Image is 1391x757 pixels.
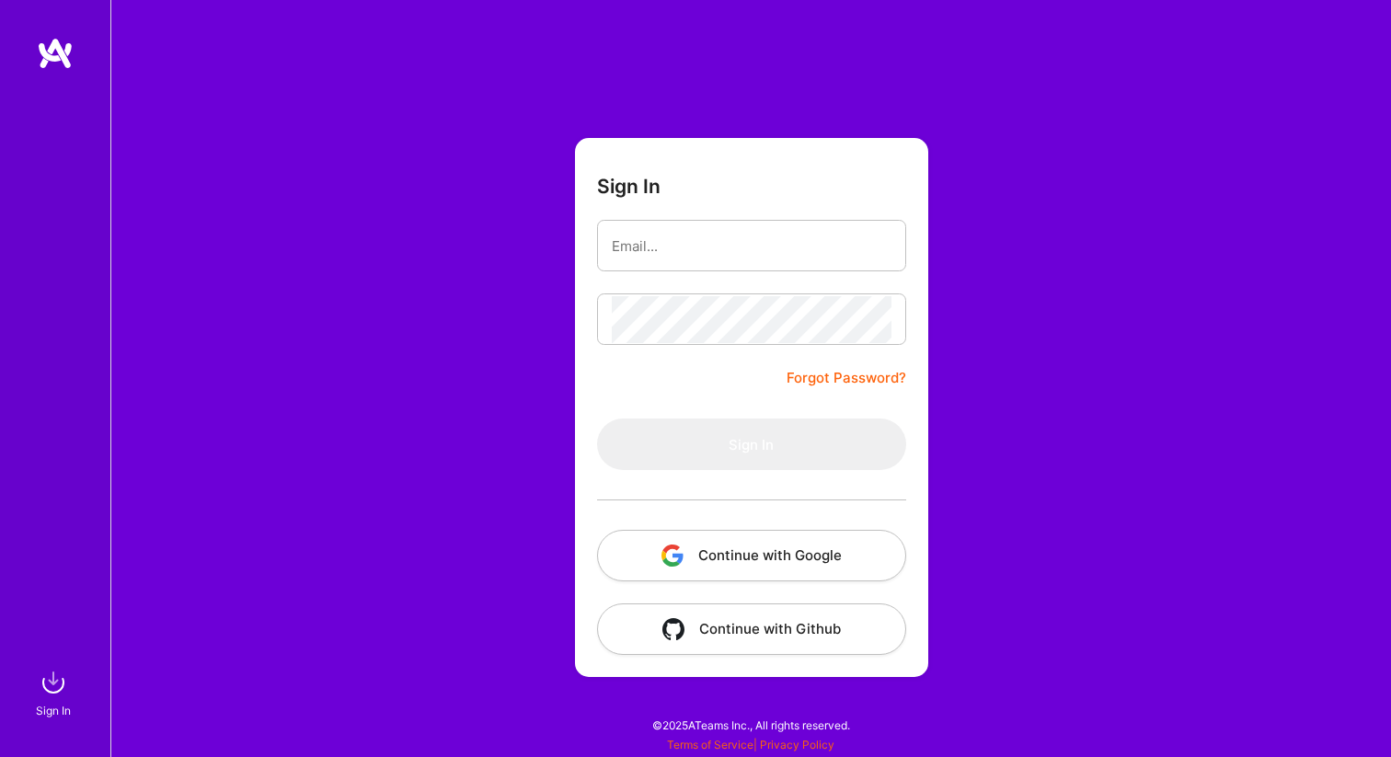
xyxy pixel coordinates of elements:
[36,701,71,720] div: Sign In
[667,738,753,751] a: Terms of Service
[39,664,72,720] a: sign inSign In
[597,419,906,470] button: Sign In
[760,738,834,751] a: Privacy Policy
[667,738,834,751] span: |
[35,664,72,701] img: sign in
[597,175,661,198] h3: Sign In
[787,367,906,389] a: Forgot Password?
[597,603,906,655] button: Continue with Github
[661,545,684,567] img: icon
[37,37,74,70] img: logo
[597,530,906,581] button: Continue with Google
[110,702,1391,748] div: © 2025 ATeams Inc., All rights reserved.
[612,223,891,270] input: Email...
[662,618,684,640] img: icon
